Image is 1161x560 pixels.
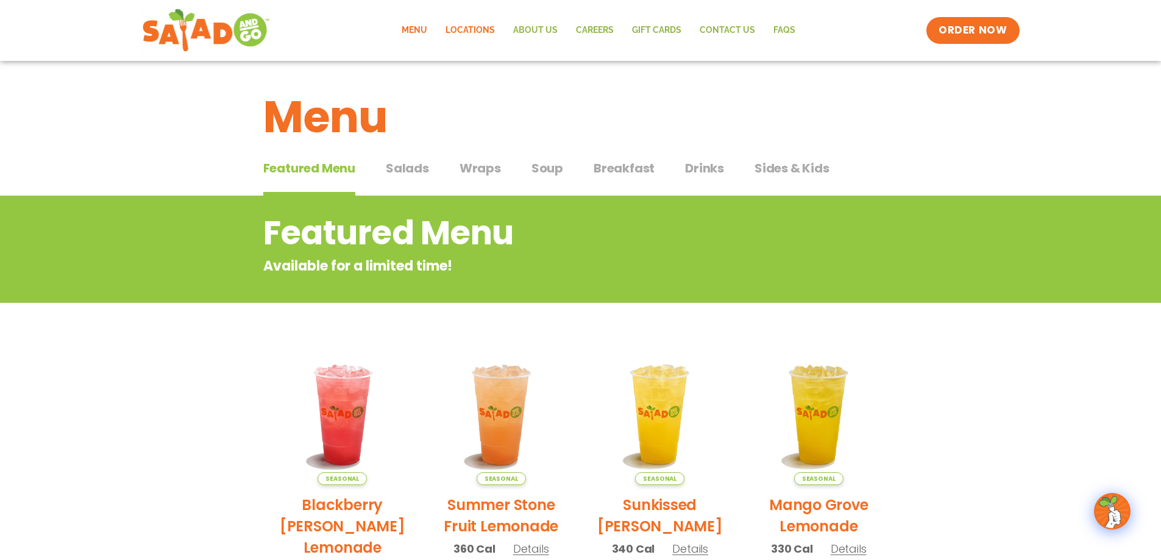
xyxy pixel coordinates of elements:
h2: Blackberry [PERSON_NAME] Lemonade [272,494,413,558]
span: Soup [531,159,563,177]
span: Seasonal [635,472,684,485]
a: FAQs [764,16,804,44]
h2: Sunkissed [PERSON_NAME] [590,494,731,537]
nav: Menu [392,16,804,44]
a: Menu [392,16,436,44]
span: Wraps [460,159,501,177]
span: Breakfast [594,159,655,177]
a: Careers [567,16,623,44]
span: 360 Cal [453,541,495,557]
span: Details [831,541,867,556]
span: Seasonal [477,472,526,485]
a: GIFT CARDS [623,16,691,44]
span: 340 Cal [612,541,655,557]
span: Salads [386,159,429,177]
h1: Menu [263,84,898,150]
span: Drinks [685,159,724,177]
span: Seasonal [794,472,843,485]
img: Product photo for Summer Stone Fruit Lemonade [431,344,572,485]
a: ORDER NOW [926,17,1019,44]
span: ORDER NOW [939,23,1007,38]
span: Featured Menu [263,159,355,177]
p: Available for a limited time! [263,256,800,276]
span: Seasonal [318,472,367,485]
a: Locations [436,16,504,44]
h2: Mango Grove Lemonade [748,494,889,537]
img: Product photo for Sunkissed Yuzu Lemonade [590,344,731,485]
a: Contact Us [691,16,764,44]
h2: Summer Stone Fruit Lemonade [431,494,572,537]
span: 330 Cal [771,541,813,557]
img: Product photo for Blackberry Bramble Lemonade [272,344,413,485]
span: Details [672,541,708,556]
img: Product photo for Mango Grove Lemonade [748,344,889,485]
span: Sides & Kids [754,159,829,177]
span: Details [513,541,549,556]
a: About Us [504,16,567,44]
img: new-SAG-logo-768×292 [142,6,271,55]
div: Tabbed content [263,155,898,196]
h2: Featured Menu [263,208,800,258]
img: wpChatIcon [1095,494,1129,528]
